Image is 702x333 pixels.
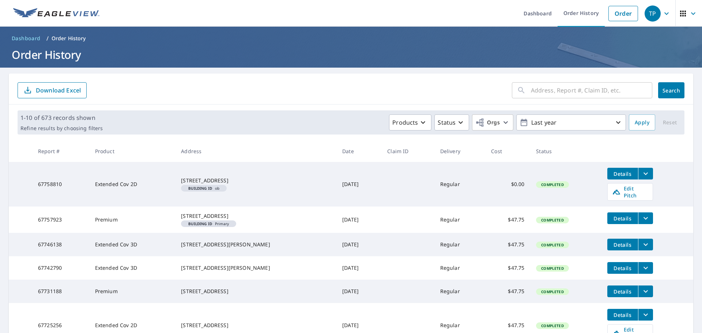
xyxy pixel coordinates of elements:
td: Regular [434,256,486,280]
td: 67731188 [32,280,89,303]
td: [DATE] [336,207,381,233]
span: Apply [635,118,649,127]
td: $47.75 [485,280,530,303]
button: detailsBtn-67757923 [607,212,638,224]
th: Product [89,140,175,162]
span: Completed [537,289,568,294]
span: Details [612,241,634,248]
td: Extended Cov 3D [89,233,175,256]
p: Products [392,118,418,127]
button: detailsBtn-67725256 [607,309,638,321]
th: Address [175,140,336,162]
button: Last year [516,114,626,130]
td: 67746138 [32,233,89,256]
td: Regular [434,162,486,207]
span: Completed [537,217,568,223]
span: Completed [537,182,568,187]
em: Building ID [188,222,212,226]
td: [DATE] [336,256,381,280]
td: [DATE] [336,233,381,256]
span: Details [612,215,634,222]
button: detailsBtn-67742790 [607,262,638,274]
button: filesDropdownBtn-67746138 [638,239,653,250]
a: Edit Pitch [607,183,653,201]
td: $47.75 [485,256,530,280]
td: Regular [434,207,486,233]
td: 67742790 [32,256,89,280]
div: [STREET_ADDRESS] [181,212,331,220]
button: Download Excel [18,82,87,98]
td: Premium [89,207,175,233]
span: ob [184,186,224,190]
td: $0.00 [485,162,530,207]
span: Completed [537,323,568,328]
td: Extended Cov 2D [89,162,175,207]
button: Search [658,82,684,98]
h1: Order History [9,47,693,62]
span: Details [612,265,634,272]
input: Address, Report #, Claim ID, etc. [531,80,652,101]
th: Date [336,140,381,162]
button: Orgs [472,114,513,130]
span: Dashboard [12,35,41,42]
nav: breadcrumb [9,33,693,44]
button: Apply [629,114,655,130]
span: Details [612,311,634,318]
button: detailsBtn-67731188 [607,285,638,297]
td: $47.75 [485,233,530,256]
div: [STREET_ADDRESS] [181,288,331,295]
p: 1-10 of 673 records shown [20,113,103,122]
td: Extended Cov 3D [89,256,175,280]
td: Regular [434,233,486,256]
td: Regular [434,280,486,303]
a: Dashboard [9,33,44,44]
p: Refine results by choosing filters [20,125,103,132]
span: Completed [537,242,568,247]
button: filesDropdownBtn-67757923 [638,212,653,224]
p: Last year [528,116,614,129]
div: [STREET_ADDRESS][PERSON_NAME] [181,241,331,248]
p: Order History [52,35,86,42]
button: detailsBtn-67746138 [607,239,638,250]
li: / [46,34,49,43]
th: Claim ID [381,140,434,162]
span: Details [612,170,634,177]
td: 67757923 [32,207,89,233]
div: TP [645,5,661,22]
span: Edit Pitch [612,185,648,199]
div: [STREET_ADDRESS][PERSON_NAME] [181,264,331,272]
th: Delivery [434,140,486,162]
td: $47.75 [485,207,530,233]
td: Premium [89,280,175,303]
th: Cost [485,140,530,162]
button: filesDropdownBtn-67725256 [638,309,653,321]
button: filesDropdownBtn-67758810 [638,168,653,179]
em: Building ID [188,186,212,190]
td: [DATE] [336,162,381,207]
span: Primary [184,222,233,226]
span: Completed [537,266,568,271]
button: detailsBtn-67758810 [607,168,638,179]
th: Status [530,140,601,162]
span: Search [664,87,679,94]
div: [STREET_ADDRESS] [181,177,331,184]
div: [STREET_ADDRESS] [181,322,331,329]
button: filesDropdownBtn-67731188 [638,285,653,297]
td: 67758810 [32,162,89,207]
th: Report # [32,140,89,162]
span: Details [612,288,634,295]
button: Status [434,114,469,130]
td: [DATE] [336,280,381,303]
p: Download Excel [36,86,81,94]
a: Order [608,6,638,21]
p: Status [438,118,456,127]
span: Orgs [475,118,500,127]
button: Products [389,114,431,130]
img: EV Logo [13,8,99,19]
button: filesDropdownBtn-67742790 [638,262,653,274]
